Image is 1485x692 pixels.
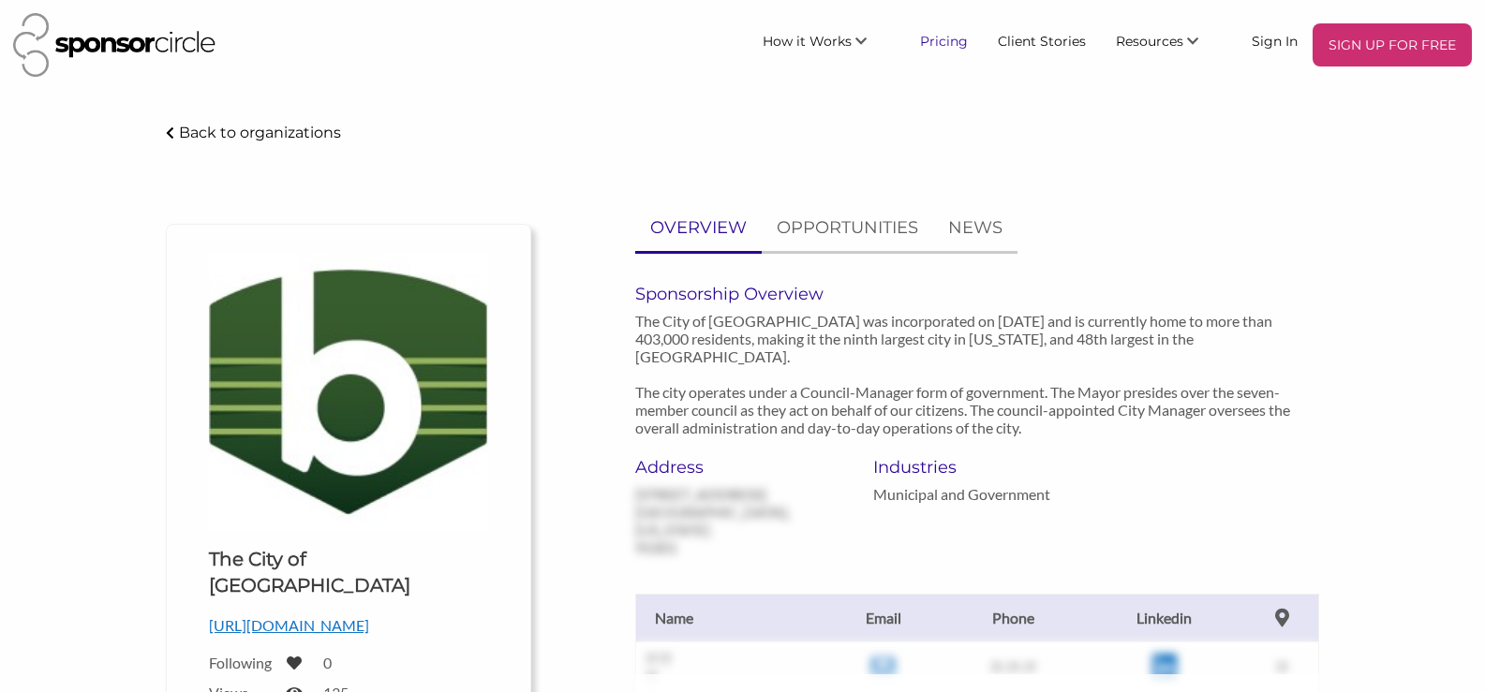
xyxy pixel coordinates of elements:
[824,594,943,641] th: Email
[209,253,488,532] img: The City of Bakersfield Logo
[635,457,844,478] h6: Address
[636,594,824,641] th: Name
[873,457,1082,478] h6: Industries
[635,284,1318,304] h6: Sponsorship Overview
[943,594,1082,641] th: Phone
[1237,23,1313,57] a: Sign In
[1320,31,1464,59] p: SIGN UP FOR FREE
[1101,23,1237,66] li: Resources
[748,23,905,66] li: How it Works
[1083,594,1246,641] th: Linkedin
[179,124,341,141] p: Back to organizations
[777,214,918,242] p: OPPORTUNITIES
[323,654,332,671] label: 0
[650,214,747,242] p: OVERVIEW
[209,654,275,671] label: Following
[209,546,488,598] h1: The City of [GEOGRAPHIC_DATA]
[763,33,852,50] span: How it Works
[948,214,1002,242] p: NEWS
[13,13,215,77] img: Sponsor Circle Logo
[873,485,1082,503] p: Municipal and Government
[209,613,488,638] p: [URL][DOMAIN_NAME]
[983,23,1101,57] a: Client Stories
[905,23,983,57] a: Pricing
[1116,33,1183,50] span: Resources
[635,312,1318,436] p: The City of [GEOGRAPHIC_DATA] was incorporated on [DATE] and is currently home to more than 403,0...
